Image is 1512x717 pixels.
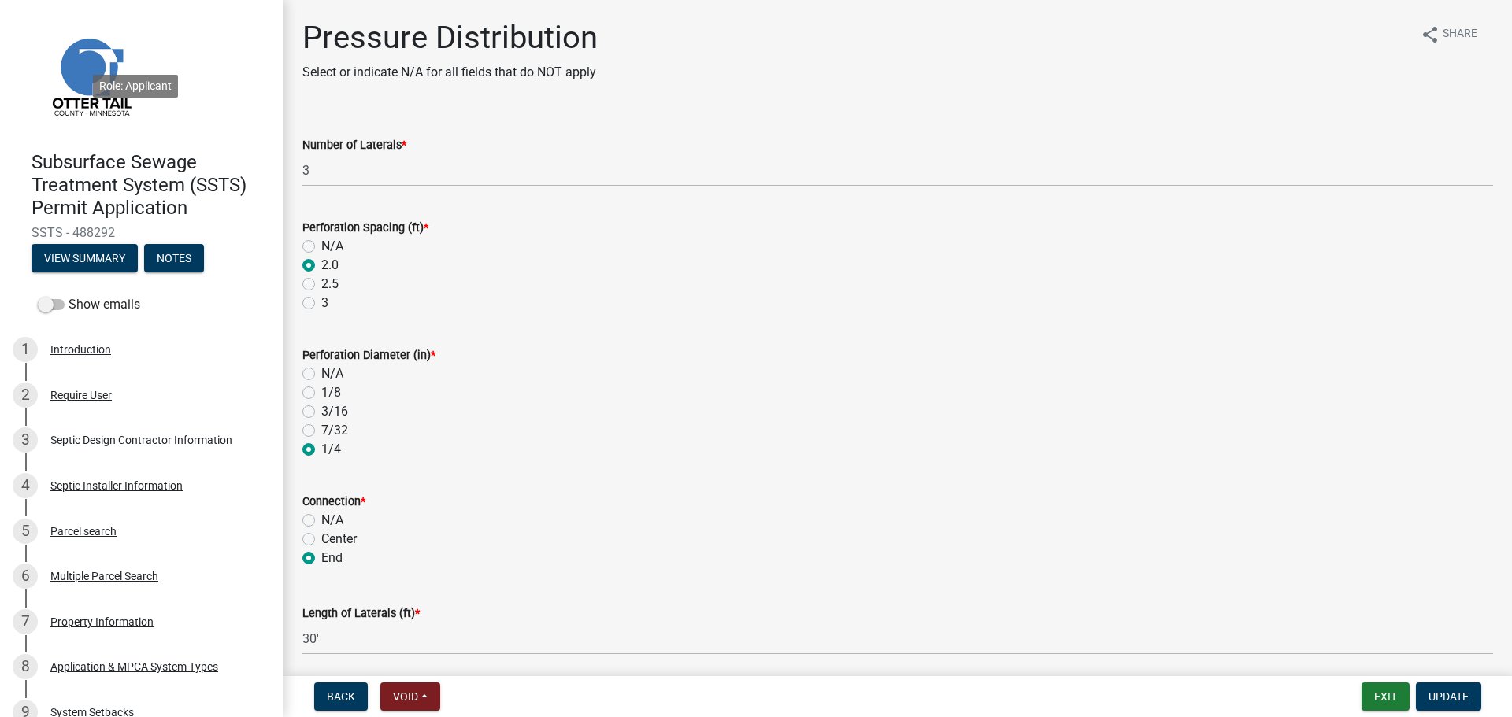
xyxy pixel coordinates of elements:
[321,237,343,256] label: N/A
[321,549,343,567] label: End
[1421,25,1440,44] i: share
[380,682,440,711] button: Void
[314,682,368,711] button: Back
[327,690,355,703] span: Back
[1408,19,1490,50] button: shareShare
[13,609,38,634] div: 7
[13,519,38,544] div: 5
[144,244,204,272] button: Notes
[144,253,204,266] wm-modal-confirm: Notes
[1443,25,1477,44] span: Share
[13,337,38,362] div: 1
[50,344,111,355] div: Introduction
[321,275,339,294] label: 2.5
[31,244,138,272] button: View Summary
[13,654,38,679] div: 8
[50,480,183,491] div: Septic Installer Information
[50,526,117,537] div: Parcel search
[31,151,271,219] h4: Subsurface Sewage Treatment System (SSTS) Permit Application
[321,440,341,459] label: 1/4
[93,75,178,98] div: Role: Applicant
[321,402,348,421] label: 3/16
[31,253,138,266] wm-modal-confirm: Summary
[38,295,140,314] label: Show emails
[1429,690,1469,703] span: Update
[321,364,343,383] label: N/A
[31,225,252,240] span: SSTS - 488292
[302,350,435,361] label: Perforation Diameter (in)
[302,63,598,82] p: Select or indicate N/A for all fields that do NOT apply
[302,19,598,57] h1: Pressure Distribution
[13,383,38,408] div: 2
[13,473,38,498] div: 4
[302,223,428,234] label: Perforation Spacing (ft)
[321,421,348,440] label: 7/32
[393,690,418,703] span: Void
[1416,682,1481,711] button: Update
[321,383,341,402] label: 1/8
[31,17,150,135] img: Otter Tail County, Minnesota
[302,608,420,619] label: Length of Laterals (ft)
[50,390,112,401] div: Require User
[321,530,357,549] label: Center
[321,294,328,312] label: 3
[13,564,38,589] div: 6
[1362,682,1410,711] button: Exit
[321,511,343,530] label: N/A
[50,661,218,672] div: Application & MPCA System Types
[302,140,406,151] label: Number of Laterals
[50,434,232,445] div: Septic Design Contractor Information
[50,571,158,582] div: Multiple Parcel Search
[321,256,339,275] label: 2.0
[302,497,365,508] label: Connection
[50,616,154,627] div: Property Information
[13,427,38,453] div: 3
